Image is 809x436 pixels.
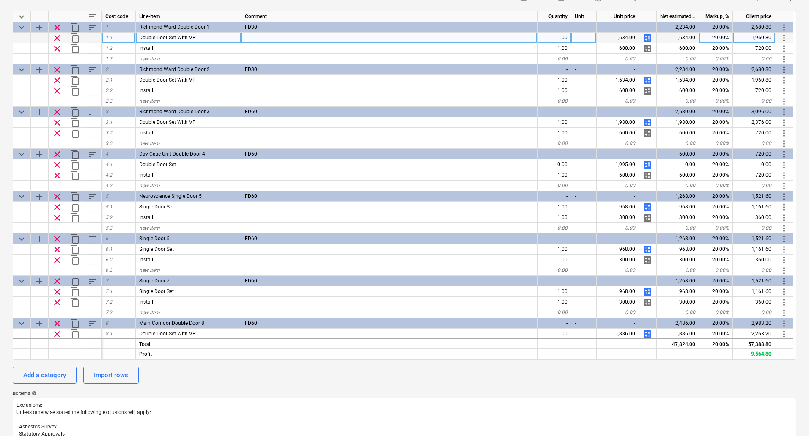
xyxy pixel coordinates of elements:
[779,297,789,307] span: More actions
[699,128,733,138] div: 20.00%
[571,276,597,286] div: -
[241,11,538,22] div: Comment
[597,212,639,223] div: 300.00
[657,286,699,297] div: 968.00
[657,297,699,307] div: 300.00
[70,118,80,128] span: Duplicate row
[70,107,80,117] span: Duplicate category
[657,170,699,181] div: 600.00
[779,181,789,191] span: More actions
[779,160,789,170] span: More actions
[34,234,44,244] span: Add sub category to row
[571,149,597,159] div: -
[139,35,196,41] span: Double Door Set With VP
[597,11,639,22] div: Unit price
[597,181,639,191] div: 0.00
[657,22,699,33] div: 2,234.00
[657,75,699,85] div: 1,634.00
[52,202,62,212] span: Remove row
[779,255,789,265] span: More actions
[16,276,27,286] span: Collapse category
[52,65,62,75] span: Remove row
[733,329,775,339] div: 2,263.20
[779,139,789,149] span: More actions
[16,65,27,75] span: Collapse category
[657,54,699,64] div: 0.00
[52,22,62,33] span: Remove row
[657,33,699,43] div: 1,634.00
[70,65,80,75] span: Duplicate category
[538,107,571,117] div: -
[88,318,98,329] span: Sort rows within category
[538,54,571,64] div: 0.00
[105,45,112,51] span: 1.2
[642,128,653,138] span: Manage detailed breakdown for the row
[733,212,775,223] div: 360.00
[34,318,44,329] span: Add sub category to row
[699,138,733,149] div: 0.00%
[70,255,80,265] span: Duplicate row
[733,149,775,159] div: 720.00
[70,33,80,43] span: Duplicate row
[571,64,597,75] div: -
[538,265,571,276] div: 0.00
[597,149,639,159] div: -
[597,202,639,212] div: 968.00
[597,318,639,329] div: -
[699,276,733,286] div: 20.00%
[538,307,571,318] div: 0.00
[70,128,80,138] span: Duplicate row
[52,170,62,181] span: Remove row
[597,128,639,138] div: 600.00
[733,276,775,286] div: 1,521.60
[538,64,571,75] div: -
[733,22,775,33] div: 2,680.80
[657,11,699,22] div: Net estimated cost
[699,212,733,223] div: 20.00%
[597,96,639,107] div: 0.00
[597,297,639,307] div: 300.00
[34,276,44,286] span: Add sub category to row
[699,329,733,339] div: 20.00%
[70,86,80,96] span: Duplicate row
[642,86,653,96] span: Manage detailed breakdown for the row
[597,75,639,85] div: 1,634.00
[538,202,571,212] div: 1.00
[733,117,775,128] div: 2,376.00
[657,318,699,329] div: 2,486.00
[699,297,733,307] div: 20.00%
[136,338,241,349] div: Total
[733,128,775,138] div: 720.00
[538,22,571,33] div: -
[102,11,136,22] div: Cost code
[699,244,733,255] div: 20.00%
[538,128,571,138] div: 1.00
[733,11,775,22] div: Client price
[52,75,62,85] span: Remove row
[657,85,699,96] div: 600.00
[597,85,639,96] div: 600.00
[657,149,699,159] div: 600.00
[597,107,639,117] div: -
[733,54,775,64] div: 0.00
[699,117,733,128] div: 20.00%
[699,64,733,75] div: 20.00%
[699,11,733,22] div: Markup, %
[733,233,775,244] div: 1,521.60
[657,244,699,255] div: 968.00
[52,287,62,297] span: Remove row
[733,96,775,107] div: 0.00
[70,202,80,212] span: Duplicate row
[70,170,80,181] span: Duplicate row
[52,149,62,159] span: Remove row
[538,96,571,107] div: 0.00
[52,128,62,138] span: Remove row
[70,22,80,33] span: Duplicate category
[699,202,733,212] div: 20.00%
[733,107,775,117] div: 3,096.00
[136,349,241,359] div: Profit
[538,297,571,307] div: 1.00
[699,265,733,276] div: 0.00%
[538,255,571,265] div: 1.00
[16,149,27,159] span: Collapse category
